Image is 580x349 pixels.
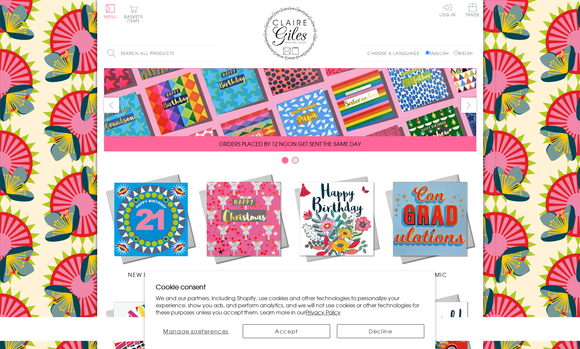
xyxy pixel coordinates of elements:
span: Christmas [226,270,261,279]
button: Decline [337,324,424,338]
input: English [425,50,430,55]
a: Birthdays [290,172,383,279]
label: Welsh [454,50,473,56]
input: Welsh [454,50,458,55]
span: ORDERS PLACED BY 12 NOON GET SENT THE SAME DAY [219,140,361,148]
span: New Releases [128,270,172,279]
a: Privacy Policy [305,308,341,316]
a: New Releases [104,172,197,279]
div: Carousel Pagination [104,157,476,167]
span: 0 items [127,14,143,24]
h2: Cookie consent [156,282,424,291]
p: We and our partners, including Shopify, use cookies and other technologies to personalize your ex... [156,294,424,315]
button: Basket0 items [124,5,143,23]
button: Carousel Page 2 [292,157,299,164]
label: English [425,50,452,56]
input: Search all products [104,46,222,61]
button: Carousel Page 1 (Current Slide) [282,157,288,164]
a: Christmas [197,172,290,279]
a: Academic [383,172,476,279]
button: prev [104,98,119,113]
span: Menu [104,14,117,20]
a: Trade [466,3,480,18]
button: Menu [104,4,117,19]
input: Search [216,46,222,61]
button: Accept [243,324,330,338]
p: Choose a language: [367,50,424,56]
span: Trade [466,3,480,17]
span: Birthdays [320,270,353,279]
button: next [461,98,476,113]
a: Log In [439,3,456,17]
img: Claire Giles Greetings Cards [263,7,317,60]
span: Academic [412,270,447,279]
span: Manage preferences [163,327,229,335]
button: Manage preferences [156,324,236,338]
